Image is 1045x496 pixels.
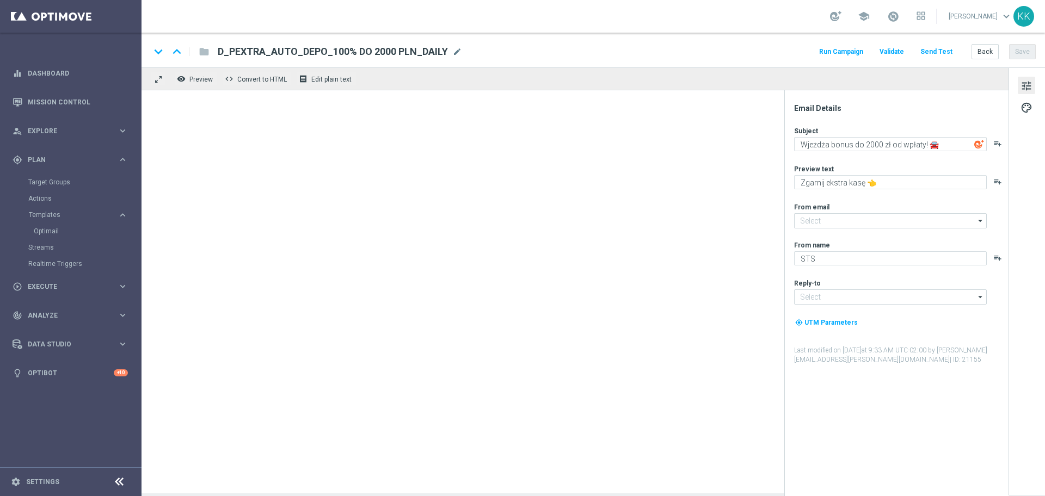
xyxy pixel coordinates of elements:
a: Realtime Triggers [28,259,113,268]
span: Preview [189,76,213,83]
button: Mission Control [12,98,128,107]
a: Target Groups [28,178,113,187]
button: person_search Explore keyboard_arrow_right [12,127,128,135]
button: Back [972,44,999,59]
label: From name [794,241,830,250]
span: Plan [28,157,118,163]
label: Last modified on [DATE] at 9:33 AM UTC-02:00 by [PERSON_NAME][EMAIL_ADDRESS][PERSON_NAME][DOMAIN_... [794,346,1007,364]
span: Validate [880,48,904,55]
i: keyboard_arrow_right [118,154,128,165]
i: equalizer [13,69,22,78]
button: Send Test [919,45,954,59]
a: Mission Control [28,88,128,116]
span: Convert to HTML [237,76,287,83]
i: person_search [13,126,22,136]
span: Explore [28,128,118,134]
a: Optimail [34,227,113,235]
i: keyboard_arrow_right [118,281,128,292]
a: Optibot [28,358,114,387]
button: Templates keyboard_arrow_right [28,210,128,219]
button: palette [1018,98,1035,116]
button: play_circle_outline Execute keyboard_arrow_right [12,282,128,291]
span: keyboard_arrow_down [1000,10,1012,22]
a: Settings [26,479,59,485]
img: optiGenie.svg [974,139,984,149]
span: mode_edit [452,47,462,57]
span: UTM Parameters [804,319,858,326]
div: Plan [13,155,118,165]
span: D_PEXTRA_AUTO_DEPO_100% DO 2000 PLN_DAILY [218,45,448,58]
span: Data Studio [28,341,118,348]
i: play_circle_outline [13,282,22,292]
div: Optimail [34,223,140,239]
button: Validate [878,45,906,59]
span: school [858,10,870,22]
a: Actions [28,194,113,203]
button: receipt Edit plain text [296,72,356,86]
a: Streams [28,243,113,252]
button: Run Campaign [817,45,865,59]
input: Select [794,289,987,305]
div: Target Groups [28,174,140,190]
i: keyboard_arrow_right [118,210,128,220]
div: Streams [28,239,140,256]
button: equalizer Dashboard [12,69,128,78]
button: Save [1009,44,1036,59]
div: KK [1013,6,1034,27]
div: Templates [29,212,118,218]
i: keyboard_arrow_up [169,44,185,60]
div: Explore [13,126,118,136]
button: my_location UTM Parameters [794,317,859,328]
div: +10 [114,369,128,376]
i: arrow_drop_down [975,214,986,228]
button: track_changes Analyze keyboard_arrow_right [12,311,128,320]
div: Analyze [13,311,118,320]
button: tune [1018,77,1035,94]
div: Mission Control [13,88,128,116]
button: Data Studio keyboard_arrow_right [12,340,128,349]
i: remove_red_eye [177,75,186,83]
div: Optibot [13,358,128,387]
label: Reply-to [794,279,821,288]
span: Templates [29,212,107,218]
button: playlist_add [993,253,1002,262]
label: From email [794,203,829,212]
span: Edit plain text [311,76,352,83]
div: Execute [13,282,118,292]
label: Subject [794,127,818,135]
i: receipt [299,75,308,83]
div: Dashboard [13,59,128,88]
span: Execute [28,283,118,290]
i: lightbulb [13,368,22,378]
label: Preview text [794,165,834,173]
span: code [225,75,233,83]
div: Actions [28,190,140,207]
button: playlist_add [993,177,1002,186]
button: playlist_add [993,139,1002,148]
span: Analyze [28,312,118,319]
i: track_changes [13,311,22,320]
button: remove_red_eye Preview [174,72,218,86]
button: lightbulb Optibot +10 [12,369,128,377]
div: Realtime Triggers [28,256,140,272]
i: keyboard_arrow_down [150,44,167,60]
input: Select [794,213,987,228]
i: arrow_drop_down [975,290,986,304]
i: my_location [795,319,803,326]
i: keyboard_arrow_right [118,126,128,136]
span: tune [1021,79,1032,93]
button: gps_fixed Plan keyboard_arrow_right [12,156,128,164]
i: keyboard_arrow_right [118,310,128,320]
span: palette [1021,101,1032,115]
